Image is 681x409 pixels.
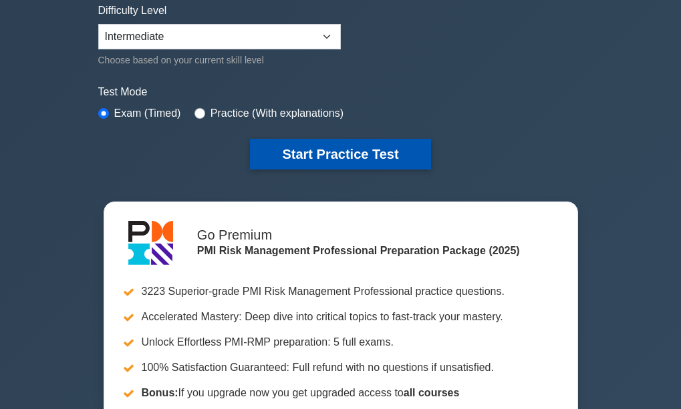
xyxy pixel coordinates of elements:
label: Practice (With explanations) [211,105,344,121]
div: Choose based on your current skill level [98,52,341,68]
button: Start Practice Test [250,139,430,169]
label: Difficulty Level [98,3,167,19]
label: Test Mode [98,84,583,100]
label: Exam (Timed) [114,105,181,121]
